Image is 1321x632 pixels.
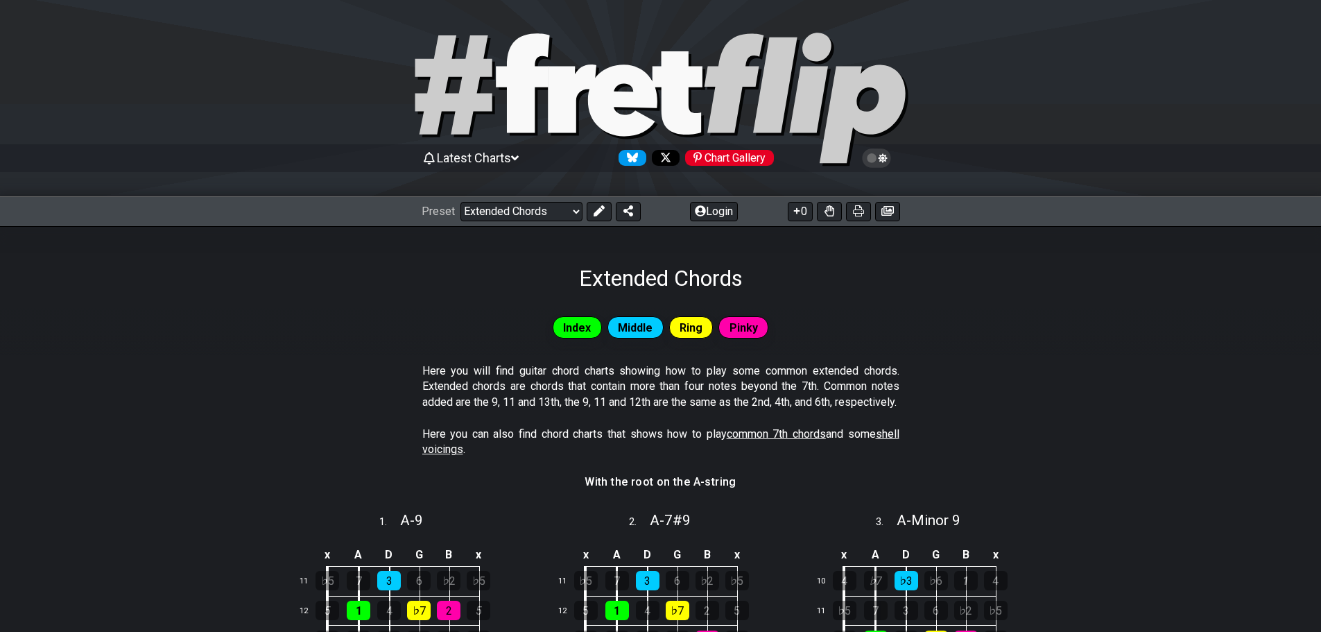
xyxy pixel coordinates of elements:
[650,512,691,529] span: A - 7#9
[570,544,602,567] td: x
[696,571,719,590] div: ♭2
[464,544,494,567] td: x
[811,567,844,597] td: 10
[585,475,736,490] h4: With the root on the A-string
[574,601,598,620] div: 5
[467,571,490,590] div: ♭5
[864,571,888,590] div: ♭7
[613,150,646,166] a: Follow #fretflip at Bluesky
[629,515,650,530] span: 2 .
[729,318,758,338] span: Pinky
[860,544,891,567] td: A
[601,544,632,567] td: A
[869,152,885,164] span: Toggle light / dark theme
[811,596,844,626] td: 11
[829,544,861,567] td: x
[379,515,400,530] span: 1 .
[460,202,582,221] select: Preset
[646,150,680,166] a: Follow #fretflip at X
[895,601,918,620] div: 3
[685,150,774,166] div: Chart Gallery
[666,571,689,590] div: 6
[422,205,455,218] span: Preset
[864,601,888,620] div: 7
[343,544,374,567] td: A
[921,544,951,567] td: G
[833,571,856,590] div: 4
[311,544,343,567] td: x
[924,571,948,590] div: ♭6
[605,571,629,590] div: 7
[690,202,738,221] button: Login
[891,544,922,567] td: D
[833,601,856,620] div: ♭5
[680,150,774,166] a: #fretflip at Pinterest
[563,318,591,338] span: Index
[293,596,327,626] td: 12
[616,202,641,221] button: Share Preset
[347,601,370,620] div: 1
[636,601,659,620] div: 4
[407,601,431,620] div: ♭7
[846,202,871,221] button: Print
[552,567,585,597] td: 11
[984,601,1008,620] div: ♭5
[954,571,978,590] div: 1
[437,151,511,165] span: Latest Charts
[662,544,692,567] td: G
[725,571,749,590] div: ♭5
[636,571,659,590] div: 3
[875,202,900,221] button: Create image
[725,601,749,620] div: 5
[981,544,1010,567] td: x
[374,544,404,567] td: D
[579,265,743,291] h1: Extended Chords
[817,202,842,221] button: Toggle Dexterity for all fretkits
[377,601,401,620] div: 4
[434,544,464,567] td: B
[618,318,653,338] span: Middle
[552,596,585,626] td: 12
[632,544,663,567] td: D
[316,571,339,590] div: ♭5
[895,571,918,590] div: ♭3
[293,567,327,597] td: 11
[876,515,897,530] span: 3 .
[897,512,960,529] span: A - Minor 9
[574,571,598,590] div: ♭5
[437,571,460,590] div: ♭2
[437,601,460,620] div: 2
[407,571,431,590] div: 6
[692,544,722,567] td: B
[984,571,1008,590] div: 4
[696,601,719,620] div: 2
[400,512,423,529] span: A - 9
[467,601,490,620] div: 5
[727,427,826,441] span: common 7th chords
[680,318,702,338] span: Ring
[422,364,899,410] p: Here you will find guitar chord charts showing how to play some common extended chords. Extended ...
[666,601,689,620] div: ♭7
[377,571,401,590] div: 3
[722,544,752,567] td: x
[347,571,370,590] div: 7
[422,427,899,458] p: Here you can also find chord charts that shows how to play and some .
[587,202,612,221] button: Edit Preset
[951,544,981,567] td: B
[605,601,629,620] div: 1
[404,544,434,567] td: G
[954,601,978,620] div: ♭2
[924,601,948,620] div: 6
[316,601,339,620] div: 5
[788,202,813,221] button: 0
